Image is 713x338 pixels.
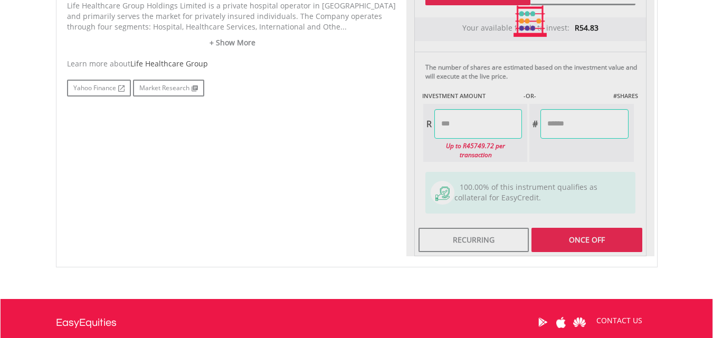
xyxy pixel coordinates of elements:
[67,59,398,69] div: Learn more about
[133,80,204,96] a: Market Research
[67,1,398,32] p: Life Healthcare Group Holdings Limited is a private hospital operator in [GEOGRAPHIC_DATA] and pr...
[67,37,398,48] a: + Show More
[130,59,208,69] span: Life Healthcare Group
[589,306,650,335] a: CONTACT US
[67,80,131,96] a: Yahoo Finance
